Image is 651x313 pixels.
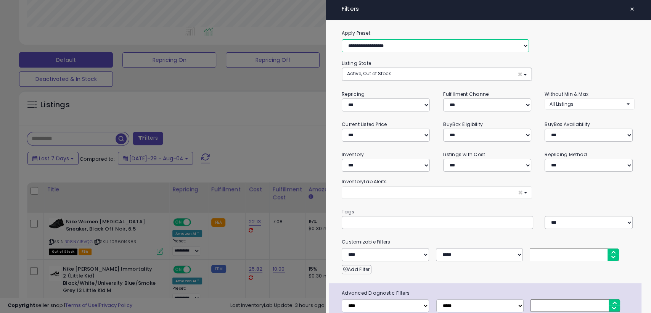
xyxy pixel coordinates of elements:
small: Without Min & Max [545,91,588,97]
h4: Filters [342,6,635,12]
label: Apply Preset: [336,29,640,37]
small: BuyBox Eligibility [443,121,483,127]
button: × [342,186,532,199]
small: BuyBox Availability [545,121,590,127]
small: Current Listed Price [342,121,387,127]
button: Active, Out of Stock × [342,68,532,81]
button: × [627,4,638,15]
small: Repricing Method [545,151,587,158]
span: All Listings [550,101,574,107]
small: Tags [336,208,640,216]
button: Add Filter [342,265,371,274]
span: Advanced Diagnostic Filters [336,289,641,297]
small: Fulfillment Channel [443,91,490,97]
span: × [630,4,635,15]
span: × [517,70,522,78]
small: Listings with Cost [443,151,485,158]
span: × [518,189,522,197]
span: Active, Out of Stock [347,70,391,77]
small: Inventory [342,151,364,158]
button: All Listings [545,98,635,110]
small: Listing State [342,60,371,66]
small: Customizable Filters [336,238,640,246]
small: InventoryLab Alerts [342,178,387,185]
small: Repricing [342,91,365,97]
